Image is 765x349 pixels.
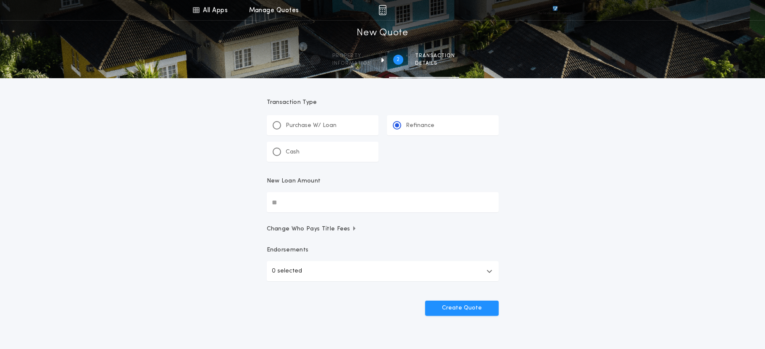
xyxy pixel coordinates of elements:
[286,122,336,130] p: Purchase W/ Loan
[267,261,499,281] button: 0 selected
[267,225,499,233] button: Change Who Pays Title Fees
[425,301,499,316] button: Create Quote
[397,56,400,63] h2: 2
[357,26,408,40] h1: New Quote
[267,98,499,107] p: Transaction Type
[537,6,573,14] img: vs-icon
[332,53,371,59] span: Property
[415,53,455,59] span: Transaction
[379,5,386,15] img: img
[406,122,434,130] p: Refinance
[267,177,321,185] p: New Loan Amount
[272,266,302,276] p: 0 selected
[267,246,499,254] p: Endorsements
[267,192,499,212] input: New Loan Amount
[332,60,371,67] span: information
[267,225,357,233] span: Change Who Pays Title Fees
[415,60,455,67] span: details
[286,148,300,156] p: Cash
